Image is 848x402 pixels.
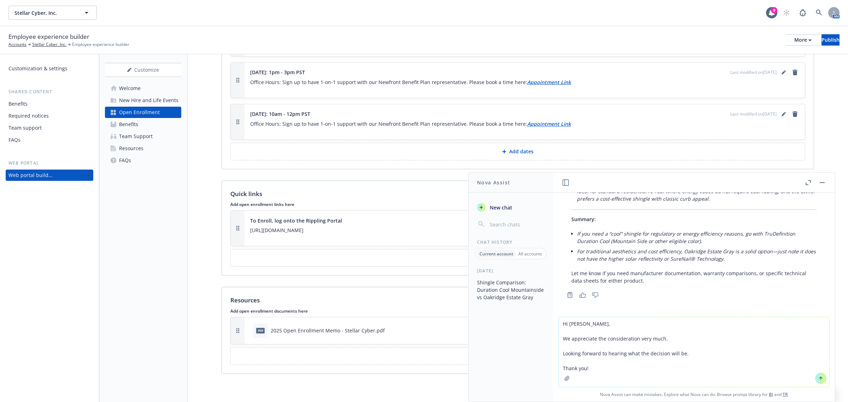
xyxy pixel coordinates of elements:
[6,110,93,122] a: Required notices
[230,201,805,207] p: Add open enrollment links here
[769,391,773,397] a: BI
[8,122,42,134] div: Team support
[796,6,810,20] a: Report a Bug
[556,387,832,402] span: Nova Assist can make mistakes. Explore what Nova can do: Browse prompt library for and
[230,249,805,267] button: Add open enrollment links
[779,110,788,118] a: editPencil
[577,230,795,244] em: If you need a “cool” shingle for regulatory or energy efficiency reasons, go with TruDefinition D...
[105,155,181,166] a: FAQs
[271,327,385,334] div: 2025 Open Enrollment Memo - Stellar Cyber.pdf
[791,68,799,77] a: remove
[250,110,310,118] span: [DATE]: 10am - 12pm PST
[230,143,805,160] button: Add dates
[105,83,181,94] a: Welcome
[32,41,66,48] a: Stellar Cyber, Inc.
[571,270,817,284] p: Let me know if you need manufacturer documentation, warranty comparisons, or specific technical d...
[779,68,788,77] a: editPencil
[791,110,799,118] a: remove
[6,134,93,146] a: FAQs
[119,107,160,118] div: Open Enrollment
[518,251,542,257] p: All accounts
[230,308,805,314] p: Add open enrollment documents here
[72,41,129,48] span: Employee experience builder
[119,119,138,130] div: Benefits
[474,277,547,303] button: Shingle Comparison: Duration Cool Mountainside vs Oakridge Estate Gray
[527,79,571,85] a: Appointment Link
[590,290,601,300] button: Thumbs down
[577,188,815,202] em: Ideal for standard residential re-roof where energy codes do not require cool roofing, and the ow...
[105,63,181,77] button: Customize
[479,251,513,257] p: Current account
[250,69,305,76] span: [DATE]: 1pm - 3pm PST
[571,216,596,223] span: Summary:
[250,78,799,87] p: Office Hours: Sign up to have 1-on-1 support with our Newfront Benefit Plan representative. Pleas...
[779,6,794,20] a: Start snowing
[577,248,816,262] em: For traditional aesthetics and cost efficiency, Oakridge Estate Gray is a solid option—just note ...
[8,41,26,48] a: Accounts
[477,179,510,186] h1: Nova Assist
[488,219,544,229] input: Search chats
[730,111,777,117] span: Last modified on [DATE]
[567,292,573,298] svg: Copy to clipboard
[8,63,67,74] div: Customization & settings
[8,170,52,181] div: Web portal builder
[8,134,20,146] div: FAQs
[105,143,181,154] a: Resources
[105,119,181,130] a: Benefits
[786,34,820,46] button: More
[256,328,265,333] span: pdf
[6,98,93,110] a: Benefits
[250,226,799,235] p: [URL][DOMAIN_NAME]
[8,6,97,20] button: Stellar Cyber, Inc.
[6,63,93,74] a: Customization & settings
[559,317,829,387] textarea: Hi [PERSON_NAME], We appreciate the consideration very much. Looking forward to hearing what the ...
[119,95,178,106] div: New Hire and Life Events
[6,160,93,167] div: Web portal
[105,107,181,118] a: Open Enrollment
[469,268,553,274] div: [DATE]
[230,347,805,365] button: Attach documents
[730,69,777,76] span: Last modified on [DATE]
[783,391,788,397] a: TR
[230,189,262,199] p: Quick links
[230,296,260,305] p: Resources
[8,98,28,110] div: Benefits
[527,120,571,127] a: Appointment Link
[119,131,153,142] div: Team Support
[119,143,143,154] div: Resources
[812,6,826,20] a: Search
[469,239,553,245] div: Chat History
[119,155,131,166] div: FAQs
[821,34,840,46] button: Publish
[105,95,181,106] a: New Hire and Life Events
[8,32,89,41] span: Employee experience builder
[105,131,181,142] a: Team Support
[250,217,342,224] span: To Enroll, log onto the Rippling Portal
[8,110,49,122] div: Required notices
[250,120,799,128] p: Office Hours: Sign up to have 1-on-1 support with our Newfront Benefit Plan representative. Pleas...
[474,201,547,214] button: New chat
[771,7,777,13] div: 9
[119,83,141,94] div: Welcome
[6,88,93,95] div: Shared content
[14,9,76,17] span: Stellar Cyber, Inc.
[6,170,93,181] a: Web portal builder
[6,122,93,134] a: Team support
[821,35,840,45] div: Publish
[509,148,534,155] p: Add dates
[794,35,812,45] div: More
[488,204,512,211] span: New chat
